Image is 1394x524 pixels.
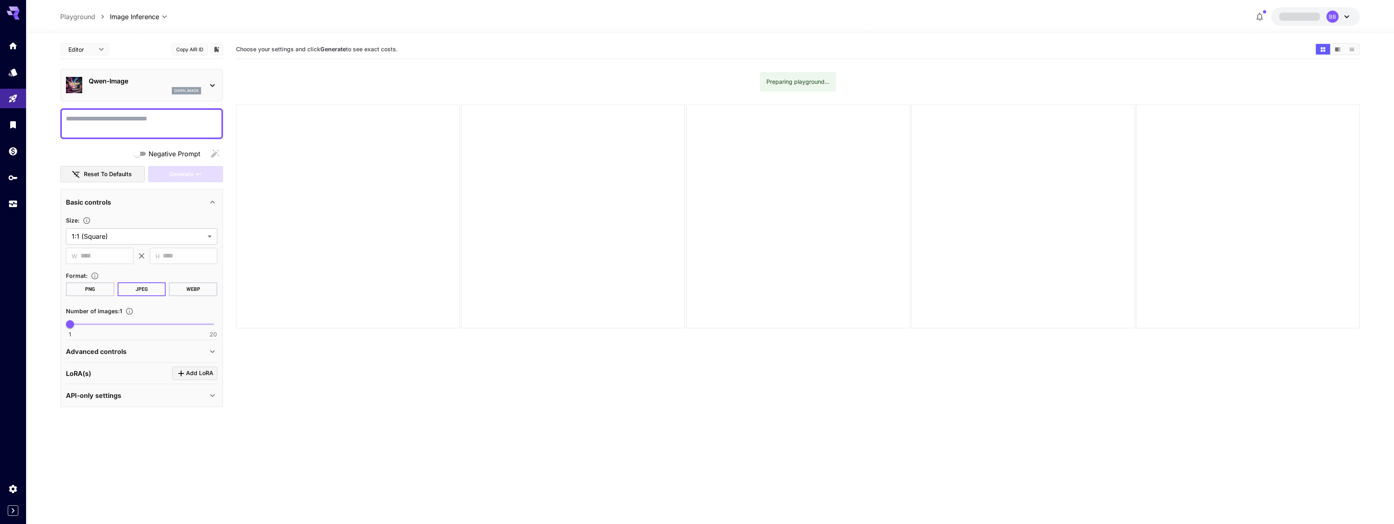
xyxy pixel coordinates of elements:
[66,282,114,296] button: PNG
[66,197,111,207] p: Basic controls
[69,330,71,338] span: 1
[320,46,346,52] b: Generate
[8,41,18,51] div: Home
[213,44,220,54] button: Add to library
[66,342,217,361] div: Advanced controls
[60,12,95,22] a: Playground
[1315,43,1360,55] div: Show media in grid viewShow media in video viewShow media in list view
[66,73,217,98] div: Qwen-Imageqwen_image
[172,367,217,380] button: Click to add LoRA
[169,282,217,296] button: WEBP
[72,251,77,261] span: W
[72,231,204,241] span: 1:1 (Square)
[8,199,18,209] div: Usage
[236,46,398,52] span: Choose your settings and click to see exact costs.
[66,386,217,405] div: API-only settings
[66,391,121,400] p: API-only settings
[8,94,18,104] div: Playground
[88,272,102,280] button: Choose the file format for the output image.
[68,45,94,54] span: Editor
[66,192,217,212] div: Basic controls
[1271,7,1360,26] button: BB
[8,505,18,516] button: Expand sidebar
[89,76,201,86] p: Qwen-Image
[1331,44,1345,55] button: Show media in video view
[60,166,145,183] button: Reset to defaults
[122,307,137,315] button: Specify how many images to generate in a single request. Each image generation will be charged se...
[66,272,88,279] span: Format :
[1345,44,1359,55] button: Show media in list view
[8,172,18,183] div: API Keys
[155,251,160,261] span: H
[1316,44,1330,55] button: Show media in grid view
[66,217,79,224] span: Size :
[8,484,18,494] div: Settings
[66,308,122,314] span: Number of images : 1
[8,67,18,77] div: Models
[8,120,18,130] div: Library
[149,149,200,159] span: Negative Prompt
[60,12,110,22] nav: breadcrumb
[8,146,18,156] div: Wallet
[118,282,166,296] button: JPEG
[79,216,94,225] button: Adjust the dimensions of the generated image by specifying its width and height in pixels, or sel...
[110,12,159,22] span: Image Inference
[210,330,217,338] span: 20
[766,74,829,89] div: Preparing playground...
[1326,11,1339,23] div: BB
[66,369,91,378] p: LoRA(s)
[171,44,208,55] button: Copy AIR ID
[174,88,199,94] p: qwen_image
[186,368,213,378] span: Add LoRA
[66,347,127,356] p: Advanced controls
